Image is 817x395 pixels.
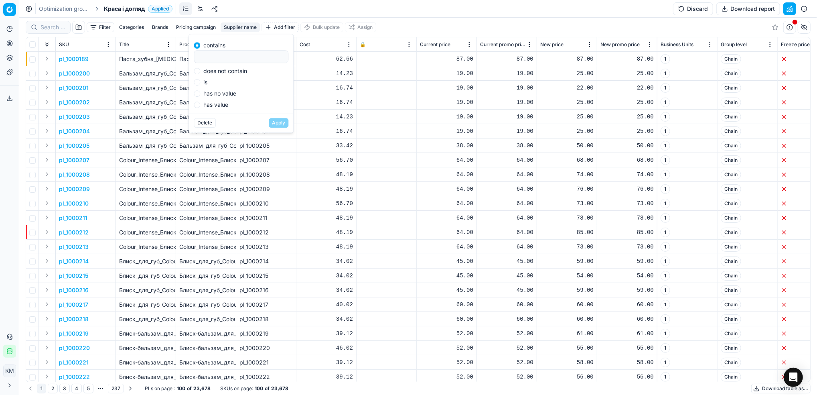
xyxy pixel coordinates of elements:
div: 74.00 [600,171,654,179]
button: 2 [48,384,58,393]
div: 64.00 [420,214,473,222]
span: Chain [721,242,741,252]
p: pl_1000212 [59,228,89,236]
button: pl_1000207 [59,156,89,164]
span: Current promo price [480,41,525,48]
div: Colour_Intense_Блиск_для_губ__Jelly_Gloss_глянець_відтінок_10_(шимер_тилесний)_6_мл [179,214,233,222]
button: Expand [42,126,52,136]
button: Brands [149,22,171,32]
p: Бальзам_для_губ_Colour_Intense_SOS_complex_5_г [119,142,172,150]
div: 14.23 [300,113,353,121]
button: pl_1000220 [59,344,90,352]
span: Cost [300,41,310,48]
div: 16.74 [300,127,353,135]
div: 22.00 [600,84,654,92]
div: 25.00 [600,69,654,77]
div: 87.00 [600,55,654,63]
span: 1 [661,54,670,64]
button: pl_1000208 [59,171,90,179]
div: 68.00 [600,156,654,164]
div: 14.23 [300,69,353,77]
div: 34.02 [300,286,353,294]
button: Assign [345,22,376,32]
div: 64.00 [420,228,473,236]
span: Group level [721,41,747,48]
button: Download table as... [751,384,811,393]
div: Бальзам_для_губ_Colour_Intense_Balamce_5_г_(02_ківі) [179,113,233,121]
button: Delete [194,118,216,128]
div: Паста_зубна_[MEDICAL_DATA]_Triple_protection_Fresh&Minty_100_мл [179,55,233,63]
div: 19.00 [420,113,473,121]
div: 25.00 [600,113,654,121]
button: pl_1000204 [59,127,90,135]
span: 1 [661,112,670,122]
button: pl_1000214 [59,257,89,265]
span: Chain [721,112,741,122]
strong: 23,678 [193,385,211,392]
button: Supplier name [221,22,260,32]
div: 50.00 [540,142,594,150]
button: 5 [83,384,93,393]
label: has value [203,102,228,108]
span: 1 [661,242,670,252]
span: Chain [721,271,741,281]
button: Categories [116,22,147,32]
span: 1 [661,155,670,165]
button: Expand [42,372,52,381]
p: Бальзам_для_губ_Colour_Intense_Balamce_5_г_(04_чорниця) [119,84,172,92]
div: 64.00 [480,185,533,193]
p: pl_1000205 [59,142,89,150]
div: 25.00 [540,69,594,77]
div: 64.00 [480,156,533,164]
button: Expand [42,242,52,251]
div: pl_1000216 [239,286,293,294]
div: 25.00 [600,127,654,135]
div: 64.00 [480,228,533,236]
button: Expand [42,314,52,324]
span: 1 [661,271,670,281]
div: 19.00 [420,127,473,135]
div: Colour_Intense_Блиск_для_губ__Jelly_Gloss_глянець_відтінок_13_(перець)_6_мл_ [179,228,233,236]
span: Chain [721,155,741,165]
div: pl_1000207 [239,156,293,164]
div: 45.00 [480,272,533,280]
button: Expand [42,184,52,193]
span: SKU [59,41,69,48]
span: 1 [661,141,670,151]
div: Бальзам_для_губ_Colour_Intense_Balamce_5_г_(05_манго) [179,69,233,77]
button: pl_1000216 [59,286,89,294]
p: Colour_Intense_Блиск_для_губ__Jelly_Gloss__глянець_відтінок_04_(шимер_рум'янець)_6_мл [119,185,172,193]
a: Optimization groups [39,5,90,13]
span: Applied [148,5,172,13]
p: Блиск_для_губ_Colour_Intense_Pop_Neon_[MEDICAL_DATA]_10_мл_(04_цитрус) [119,272,172,280]
div: Блиск_для_губ_Colour_Intense_Pop_Neon_[MEDICAL_DATA]_10_мл_(03_банан) [179,286,233,294]
div: 64.00 [420,243,473,251]
label: has no value [203,91,236,96]
button: pl_1000215 [59,272,88,280]
button: pl_1000210 [59,200,89,208]
div: 33.42 [300,142,353,150]
p: pl_1000217 [59,301,88,309]
div: 64.00 [480,200,533,208]
p: Блиск_для_губ_Colour_Intense_Pop_Neon_[MEDICAL_DATA]_10_мл_(05_ягода) [119,257,172,265]
div: 34.02 [300,257,353,265]
span: Chain [721,54,741,64]
button: Go to next page [126,384,135,393]
p: Бальзам_для_губ_Colour_Intense_Balamce_5_г_(02_ківі) [119,113,172,121]
label: contains [203,43,225,48]
div: 73.00 [600,200,654,208]
button: pl_1000200 [59,69,90,77]
button: Expand [42,299,52,309]
span: Title [119,41,129,48]
span: Chain [721,126,741,136]
p: Бальзам_для_губ_Colour_Intense_Balamce_5_г_(03_цитрус) [119,98,172,106]
div: 45.00 [480,257,533,265]
div: 19.00 [480,69,533,77]
div: pl_1000215 [239,272,293,280]
div: 54.00 [600,272,654,280]
div: pl_1000210 [239,200,293,208]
